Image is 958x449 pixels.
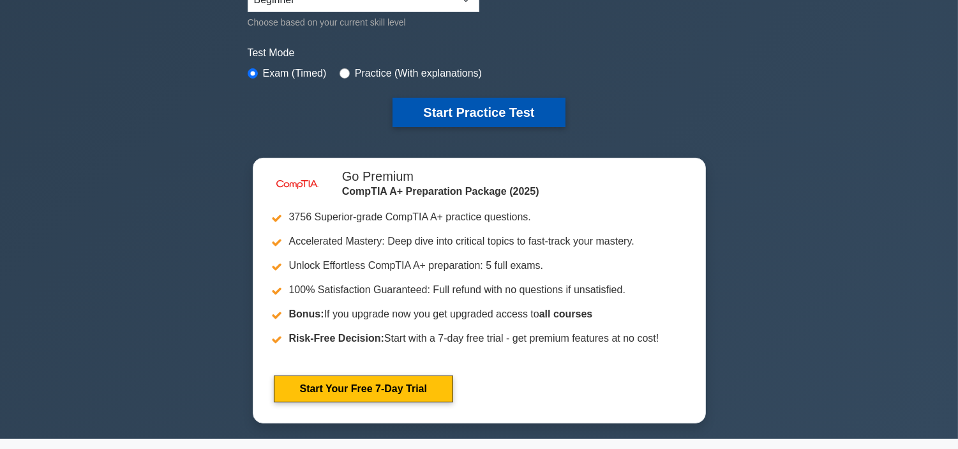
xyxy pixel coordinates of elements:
[248,45,711,61] label: Test Mode
[355,66,482,81] label: Practice (With explanations)
[274,376,453,402] a: Start Your Free 7-Day Trial
[248,15,479,30] div: Choose based on your current skill level
[393,98,565,127] button: Start Practice Test
[263,66,327,81] label: Exam (Timed)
